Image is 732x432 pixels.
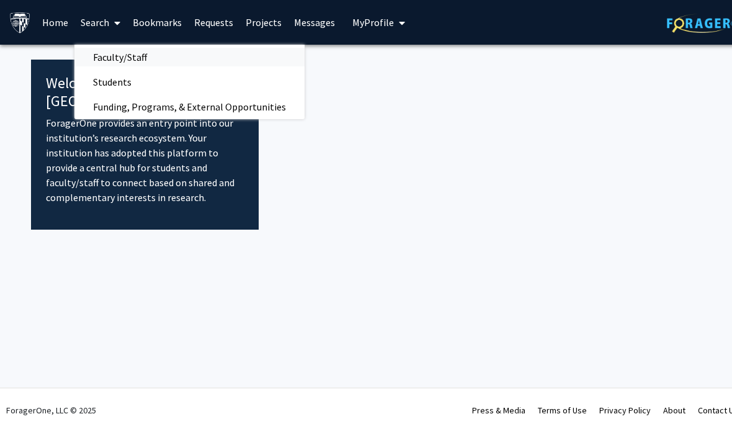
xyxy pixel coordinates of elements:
img: Johns Hopkins University Logo [9,12,31,34]
a: Home [36,1,74,44]
a: Privacy Policy [599,405,651,416]
a: Projects [239,1,288,44]
a: Messages [288,1,341,44]
div: ForagerOne, LLC © 2025 [6,389,96,432]
a: Search [74,1,127,44]
a: About [663,405,685,416]
p: ForagerOne provides an entry point into our institution’s research ecosystem. Your institution ha... [46,115,244,205]
a: Faculty/Staff [74,48,305,66]
span: Students [74,70,150,94]
iframe: Chat [9,376,53,423]
a: Terms of Use [538,405,587,416]
a: Funding, Programs, & External Opportunities [74,97,305,116]
span: Faculty/Staff [74,45,166,70]
h4: Welcome to [GEOGRAPHIC_DATA] [46,74,244,110]
span: My Profile [352,16,394,29]
a: Requests [188,1,239,44]
span: Funding, Programs, & External Opportunities [74,94,305,119]
a: Press & Media [472,405,525,416]
a: Students [74,73,305,91]
a: Bookmarks [127,1,188,44]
